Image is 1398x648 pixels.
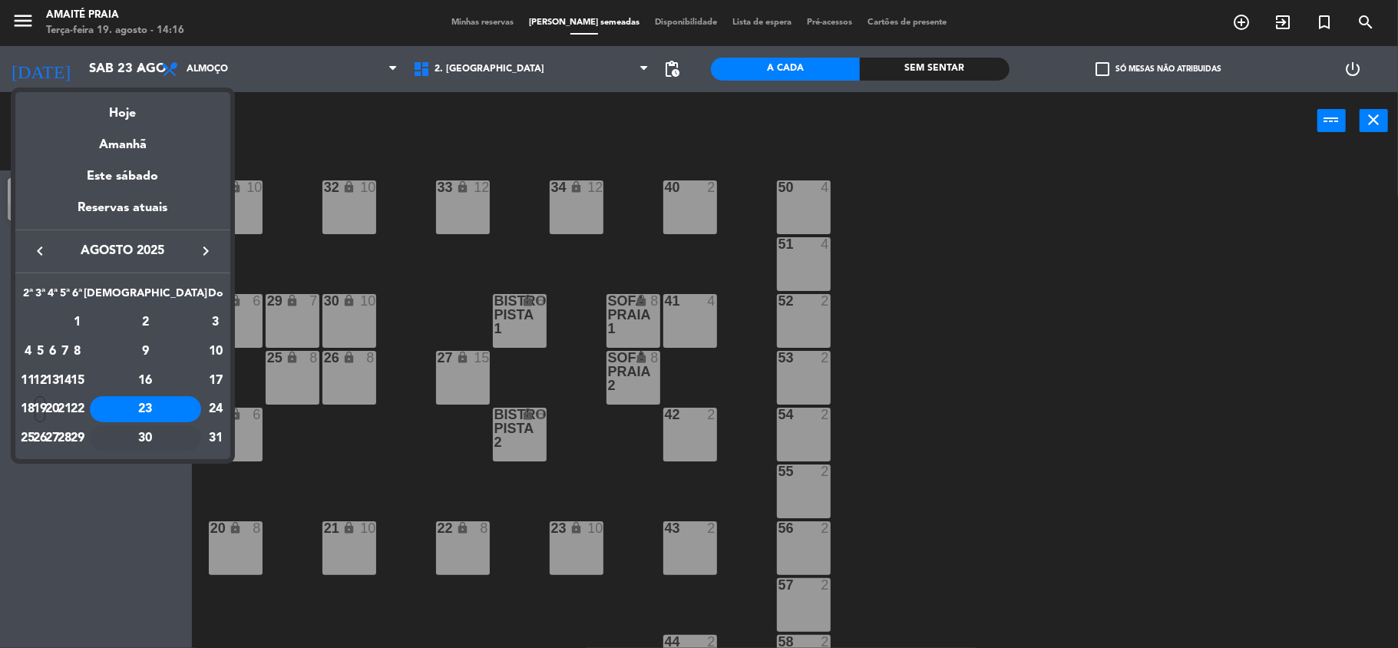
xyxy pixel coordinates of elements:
[71,285,84,309] th: Sexta-feira
[46,395,58,424] td: 20 de agosto de 2025
[34,366,46,395] td: 12 de agosto de 2025
[71,366,84,395] td: 15 de agosto de 2025
[59,425,71,451] div: 28
[90,396,201,422] div: 23
[21,285,34,309] th: Segunda-feira
[21,424,34,453] td: 25 de agosto de 2025
[208,339,223,365] div: 10
[207,337,224,366] td: 10 de agosto de 2025
[208,396,223,422] div: 24
[59,396,71,422] div: 21
[84,424,207,453] td: 30 de agosto de 2025
[35,339,46,365] div: 5
[46,366,58,395] td: 13 de agosto de 2025
[58,424,71,453] td: 28 de agosto de 2025
[207,424,224,453] td: 31 de agosto de 2025
[197,242,215,260] i: keyboard_arrow_right
[35,425,46,451] div: 26
[58,395,71,424] td: 21 de agosto de 2025
[22,368,34,394] div: 11
[31,242,49,260] i: keyboard_arrow_left
[59,368,71,394] div: 14
[54,241,192,261] span: agosto 2025
[21,308,71,337] td: AGO
[46,337,58,366] td: 6 de agosto de 2025
[22,339,34,365] div: 4
[34,337,46,366] td: 5 de agosto de 2025
[71,396,83,422] div: 22
[46,424,58,453] td: 27 de agosto de 2025
[46,285,58,309] th: Quarta-feira
[207,308,224,337] td: 3 de agosto de 2025
[208,309,223,336] div: 3
[22,396,34,422] div: 18
[71,339,83,365] div: 8
[84,395,207,424] td: 23 de agosto de 2025
[90,309,201,336] div: 2
[84,337,207,366] td: 9 de agosto de 2025
[47,339,58,365] div: 6
[208,425,223,451] div: 31
[71,425,83,451] div: 29
[84,285,207,309] th: Sábado
[90,368,201,394] div: 16
[90,425,201,451] div: 30
[22,425,34,451] div: 25
[15,198,230,230] div: Reservas atuais
[207,395,224,424] td: 24 de agosto de 2025
[71,309,83,336] div: 1
[192,241,220,261] button: keyboard_arrow_right
[58,366,71,395] td: 14 de agosto de 2025
[71,395,84,424] td: 22 de agosto de 2025
[71,368,83,394] div: 15
[15,124,230,155] div: Amanhã
[71,337,84,366] td: 8 de agosto de 2025
[84,308,207,337] td: 2 de agosto de 2025
[35,396,46,422] div: 19
[21,366,34,395] td: 11 de agosto de 2025
[34,285,46,309] th: Terça-feira
[58,337,71,366] td: 7 de agosto de 2025
[34,395,46,424] td: 19 de agosto de 2025
[21,395,34,424] td: 18 de agosto de 2025
[207,366,224,395] td: 17 de agosto de 2025
[207,285,224,309] th: Domingo
[47,368,58,394] div: 13
[26,241,54,261] button: keyboard_arrow_left
[84,366,207,395] td: 16 de agosto de 2025
[71,308,84,337] td: 1 de agosto de 2025
[35,368,46,394] div: 12
[15,92,230,124] div: Hoje
[59,339,71,365] div: 7
[90,339,201,365] div: 9
[15,155,230,198] div: Este sábado
[47,396,58,422] div: 20
[21,337,34,366] td: 4 de agosto de 2025
[34,424,46,453] td: 26 de agosto de 2025
[208,368,223,394] div: 17
[47,425,58,451] div: 27
[71,424,84,453] td: 29 de agosto de 2025
[58,285,71,309] th: Quinta-feira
